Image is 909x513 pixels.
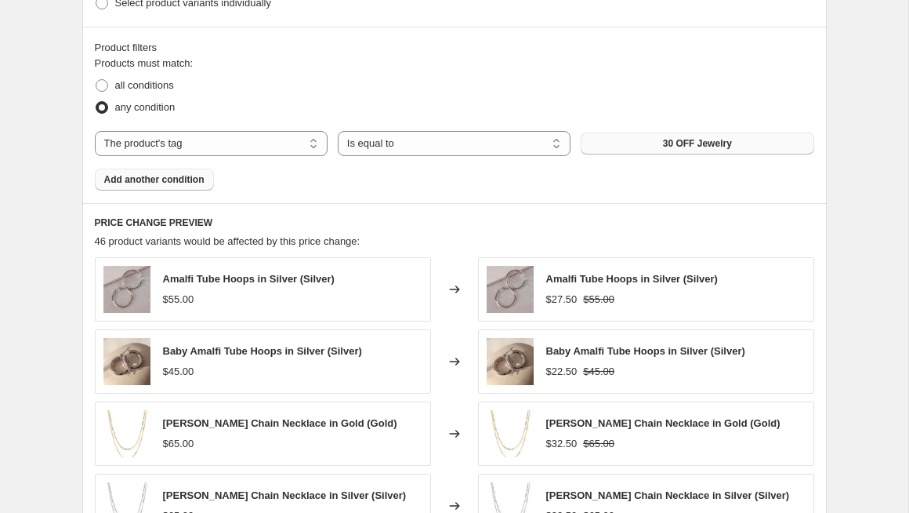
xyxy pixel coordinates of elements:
span: Add another condition [104,173,205,186]
span: 46 product variants would be affected by this price change: [95,235,360,247]
button: Add another condition [95,169,214,191]
span: Products must match: [95,57,194,69]
span: [PERSON_NAME] Chain Necklace in Gold (Gold) [546,417,780,429]
img: AmalfiTubeHoopsSilver-3_80x.jpg [487,266,534,313]
span: [PERSON_NAME] Chain Necklace in Gold (Gold) [163,417,397,429]
span: Amalfi Tube Hoops in Silver (Silver) [546,273,718,285]
strike: $45.00 [583,364,614,380]
span: any condition [115,101,176,113]
div: $32.50 [546,436,578,452]
div: $55.00 [163,292,194,307]
span: 30 OFF Jewelry [663,137,732,150]
img: BabyAlmafiTubeHoops-3_80x.jpg [103,338,150,385]
span: [PERSON_NAME] Chain Necklace in Silver (Silver) [163,489,407,501]
img: BabyAlmafiTubeHoops-3_80x.jpg [487,338,534,385]
span: Amalfi Tube Hoops in Silver (Silver) [163,273,335,285]
strike: $65.00 [583,436,614,452]
strike: $55.00 [583,292,614,307]
h6: PRICE CHANGE PREVIEW [95,216,814,229]
span: Baby Amalfi Tube Hoops in Silver (Silver) [546,345,745,357]
div: Product filters [95,40,814,56]
div: $45.00 [163,364,194,380]
img: AmalfiTubeHoopsSilver-3_80x.jpg [103,266,150,313]
button: 30 OFF Jewelry [581,133,813,155]
span: all conditions [115,79,174,91]
div: $22.50 [546,364,578,380]
div: $27.50 [546,292,578,307]
span: [PERSON_NAME] Chain Necklace in Silver (Silver) [546,489,790,501]
span: Baby Amalfi Tube Hoops in Silver (Silver) [163,345,362,357]
img: Celianecklacegold_80x.jpg [487,410,534,457]
img: Celianecklacegold_80x.jpg [103,410,150,457]
div: $65.00 [163,436,194,452]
